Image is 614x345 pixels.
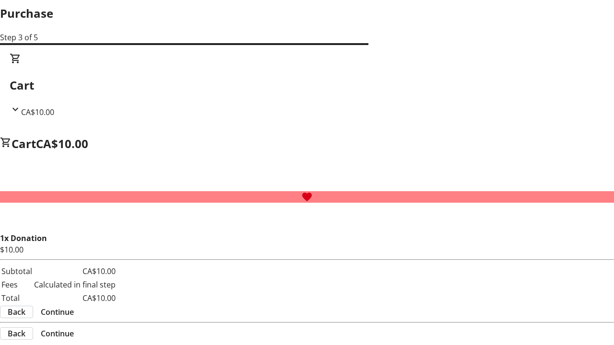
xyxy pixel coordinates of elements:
[1,278,33,291] td: Fees
[10,77,604,94] h2: Cart
[21,107,54,117] span: CA$10.00
[34,278,116,291] td: Calculated in final step
[33,328,82,339] button: Continue
[8,328,25,339] span: Back
[41,306,74,318] span: Continue
[10,53,604,118] div: CartCA$10.00
[36,136,88,151] span: CA$10.00
[1,265,33,277] td: Subtotal
[33,306,82,318] button: Continue
[34,265,116,277] td: CA$10.00
[1,292,33,304] td: Total
[34,292,116,304] td: CA$10.00
[12,136,36,151] span: Cart
[41,328,74,339] span: Continue
[8,306,25,318] span: Back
